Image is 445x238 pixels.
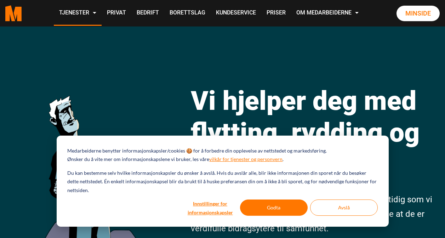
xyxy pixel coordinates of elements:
button: Avslå [310,200,378,216]
a: Bedrift [131,1,164,26]
a: Kundeservice [211,1,261,26]
a: Priser [261,1,291,26]
span: Vi hjelper deg med flytting og avfallshåndtering, samtidig som vi gir mennesker med rusbakgrunn e... [191,195,432,233]
button: Innstillinger for informasjonskapsler [183,200,238,216]
p: Ønsker du å vite mer om informasjonskapslene vi bruker, les våre . [67,155,284,164]
p: Medarbeiderne benytter informasjonskapsler/cookies 🍪 for å forbedre din opplevelse av nettstedet ... [67,147,327,155]
a: Tjenester [54,1,102,26]
div: Cookie banner [57,136,389,227]
button: Godta [240,200,308,216]
a: Om Medarbeiderne [291,1,364,26]
p: Du kan bestemme selv hvilke informasjonskapsler du ønsker å avslå. Hvis du avslår alle, blir ikke... [67,169,377,195]
a: Minside [396,6,440,21]
a: vilkår for tjenester og personvern [209,155,283,164]
a: Borettslag [164,1,211,26]
h1: Vi hjelper deg med flytting, rydding og avfallskjøring [191,85,440,180]
a: Privat [102,1,131,26]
